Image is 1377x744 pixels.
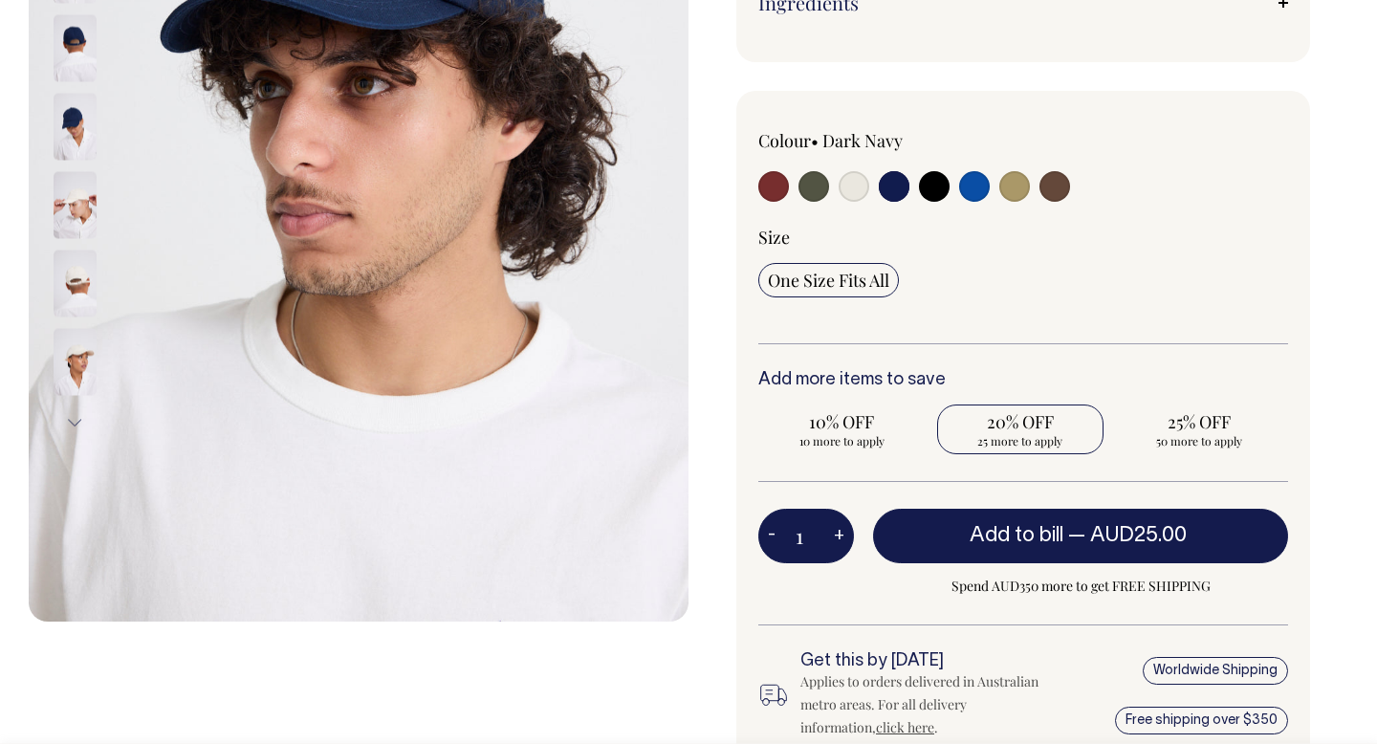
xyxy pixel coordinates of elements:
img: dark-navy [54,93,97,160]
div: Colour [758,129,971,152]
span: One Size Fits All [768,269,889,292]
span: 25% OFF [1125,410,1273,433]
button: Next [60,401,89,444]
span: • [811,129,819,152]
img: natural [54,171,97,238]
div: Size [758,226,1288,249]
a: click here [876,718,934,736]
span: 20% OFF [947,410,1095,433]
img: dark-navy [54,14,97,81]
span: Spend AUD350 more to get FREE SHIPPING [873,575,1288,598]
button: + [824,517,854,556]
span: 25 more to apply [947,433,1095,449]
span: 10% OFF [768,410,916,433]
img: natural [54,328,97,395]
input: 25% OFF 50 more to apply [1115,405,1282,454]
button: Add to bill —AUD25.00 [873,509,1288,562]
h6: Get this by [DATE] [800,652,1047,671]
button: - [758,517,785,556]
input: 10% OFF 10 more to apply [758,405,926,454]
span: 10 more to apply [768,433,916,449]
div: Applies to orders delivered in Australian metro areas. For all delivery information, . [800,670,1047,739]
span: AUD25.00 [1090,526,1187,545]
label: Dark Navy [822,129,903,152]
span: Add to bill [970,526,1063,545]
span: 50 more to apply [1125,433,1273,449]
input: 20% OFF 25 more to apply [937,405,1104,454]
span: — [1068,526,1191,545]
h6: Add more items to save [758,371,1288,390]
img: natural [54,250,97,317]
input: One Size Fits All [758,263,899,297]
